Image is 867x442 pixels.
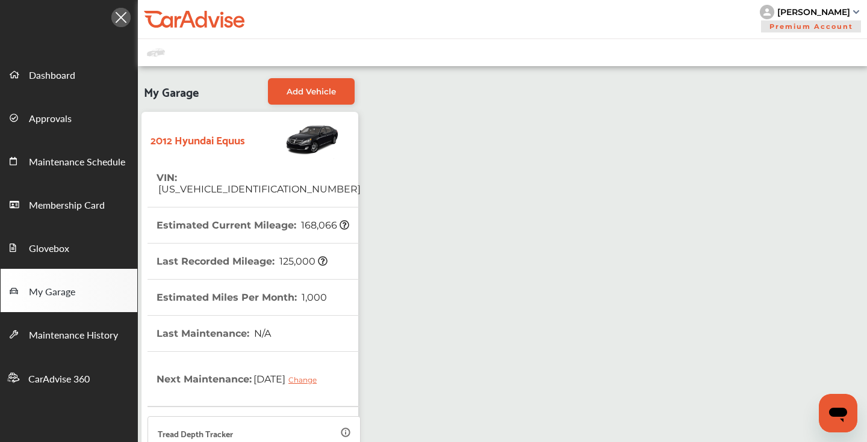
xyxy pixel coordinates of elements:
[760,5,774,19] img: knH8PDtVvWoAbQRylUukY18CTiRevjo20fAtgn5MLBQj4uumYvk2MzTtcAIzfGAtb1XOLVMAvhLuqoNAbL4reqehy0jehNKdM...
[158,426,233,440] p: Tread Depth Tracker
[157,244,328,279] th: Last Recorded Mileage :
[29,111,72,127] span: Approvals
[288,375,323,384] div: Change
[1,96,137,139] a: Approvals
[157,352,326,406] th: Next Maintenance :
[29,328,118,343] span: Maintenance History
[29,198,105,213] span: Membership Card
[157,183,361,195] span: [US_VEHICLE_IDENTIFICATION_NUMBER]
[278,256,328,267] span: 125,000
[157,207,349,243] th: Estimated Current Mileage :
[761,20,861,32] span: Premium Account
[287,87,336,96] span: Add Vehicle
[252,364,326,394] span: [DATE]
[1,182,137,226] a: Membership Card
[299,219,349,231] span: 168,066
[1,52,137,96] a: Dashboard
[1,269,137,312] a: My Garage
[1,139,137,182] a: Maintenance Schedule
[28,372,90,387] span: CarAdvise 360
[157,160,361,207] th: VIN :
[777,7,850,17] div: [PERSON_NAME]
[1,226,137,269] a: Glovebox
[853,10,859,14] img: sCxJUJ+qAmfqhQGDUl18vwLg4ZYJ6CxN7XmbOMBAAAAAElFTkSuQmCC
[300,292,327,303] span: 1,000
[29,155,125,170] span: Maintenance Schedule
[29,284,75,300] span: My Garage
[157,316,271,351] th: Last Maintenance :
[144,78,199,105] span: My Garage
[245,118,340,160] img: Vehicle
[151,130,245,149] strong: 2012 Hyundai Equus
[147,45,165,60] img: placeholder_car.fcab19be.svg
[29,241,69,257] span: Glovebox
[157,280,327,315] th: Estimated Miles Per Month :
[111,8,131,27] img: Icon.5fd9dcc7.svg
[268,78,355,105] a: Add Vehicle
[1,312,137,355] a: Maintenance History
[29,68,75,84] span: Dashboard
[252,328,271,339] span: N/A
[819,394,857,432] iframe: Button to launch messaging window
